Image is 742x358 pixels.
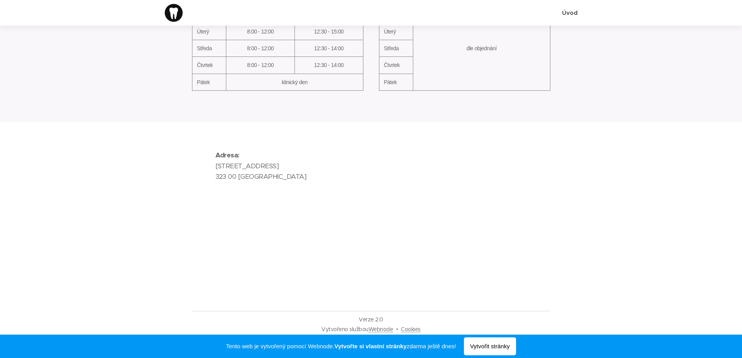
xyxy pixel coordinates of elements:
[413,6,550,91] td: dle objednání
[215,150,527,182] p: [STREET_ADDRESS] 323 00 [GEOGRAPHIC_DATA]
[368,326,393,333] a: Webnode
[215,151,240,159] strong: Adresa:
[294,40,363,57] td: 12:30 - 14:00
[192,57,226,74] td: Čtvrtek
[464,337,516,355] span: Vytvořit stránky
[379,74,413,90] td: Pátek
[294,23,363,40] td: 12:30 - 15:00
[401,326,420,333] a: Cookies
[379,23,413,40] td: Úterý
[294,57,363,74] td: 12:30 - 14:00
[192,74,226,90] td: Pátek
[379,57,413,74] td: Čtvrtek
[192,23,226,40] td: Úterý
[560,3,578,23] ul: Menu
[226,23,295,40] td: 8:00 - 12:00
[226,57,295,74] td: 8:00 - 12:00
[379,40,413,57] td: Středa
[192,40,226,57] td: Středa
[226,74,363,90] td: klinický den
[355,315,387,324] span: Verze 2.0
[226,40,295,57] td: 8:00 - 12:00
[562,9,578,16] span: Úvod
[321,326,393,333] span: Vytvořeno službou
